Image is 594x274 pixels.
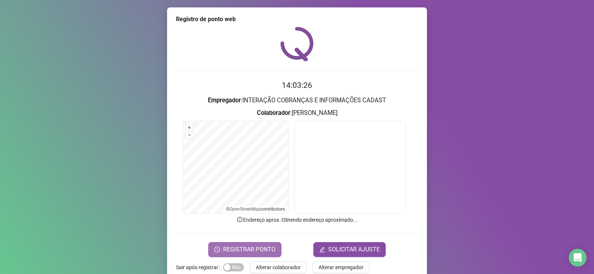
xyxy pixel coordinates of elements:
[176,96,418,105] h3: : INTERAÇÃO COBRANÇAS E INFORMAÇÕES CADAST
[280,27,314,61] img: QRPoint
[319,247,325,252] span: edit
[282,81,312,90] time: 14:03:26
[328,245,380,254] span: SOLICITAR AJUSTE
[569,249,587,267] div: Open Intercom Messenger
[208,242,281,257] button: REGISTRAR PONTO
[186,124,193,131] button: +
[313,261,369,273] button: Alterar empregador
[229,207,260,212] a: OpenStreetMap
[313,242,386,257] button: editSOLICITAR AJUSTE
[176,15,418,24] div: Registro de ponto web
[257,109,290,116] strong: Colaborador
[176,216,418,224] p: Endereço aprox. : Obtendo endereço aproximado...
[208,97,241,104] strong: Empregador
[186,132,193,139] button: –
[223,245,275,254] span: REGISTRAR PONTO
[256,263,301,271] span: Alterar colaborador
[236,216,243,223] span: info-circle
[226,207,286,212] li: © contributors.
[176,261,223,273] label: Sair após registrar
[250,261,307,273] button: Alterar colaborador
[176,108,418,118] h3: : [PERSON_NAME]
[214,247,220,252] span: clock-circle
[319,263,363,271] span: Alterar empregador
